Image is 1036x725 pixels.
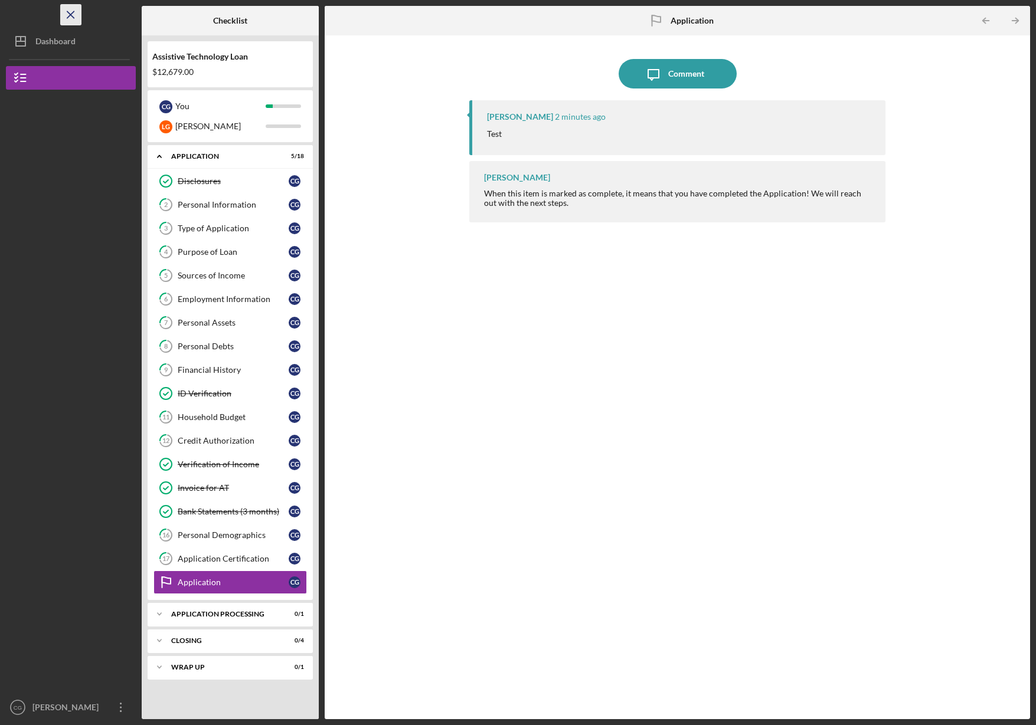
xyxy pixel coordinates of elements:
a: 3Type of ApplicationCG [153,216,307,240]
div: C G [289,175,300,187]
div: C G [289,506,300,517]
tspan: 5 [164,272,168,280]
div: 0 / 4 [283,637,304,644]
div: C G [289,364,300,376]
a: 11Household BudgetCG [153,405,307,429]
tspan: 12 [162,437,169,445]
div: $12,679.00 [152,67,308,77]
div: C G [159,100,172,113]
div: Purpose of Loan [178,247,289,257]
a: 2Personal InformationCG [153,193,307,216]
div: C G [289,482,300,494]
div: C G [289,411,300,423]
div: Employment Information [178,294,289,304]
tspan: 9 [164,366,168,374]
div: When this item is marked as complete, it means that you have completed the Application! We will r... [484,189,874,208]
a: 6Employment InformationCG [153,287,307,311]
tspan: 8 [164,343,168,350]
tspan: 6 [164,296,168,303]
div: [PERSON_NAME] [175,116,266,136]
div: Credit Authorization [178,436,289,445]
div: [PERSON_NAME] [487,112,553,122]
button: Dashboard [6,29,136,53]
b: Checklist [213,16,247,25]
div: C G [289,270,300,281]
div: You [175,96,266,116]
time: 2025-09-22 17:05 [555,112,606,122]
a: ID VerificationCG [153,382,307,405]
div: ID Verification [178,389,289,398]
a: 7Personal AssetsCG [153,311,307,334]
a: Verification of IncomeCG [153,452,307,476]
div: C G [289,246,300,258]
div: C G [289,576,300,588]
button: Comment [619,59,737,88]
div: Personal Assets [178,318,289,327]
div: C G [289,553,300,565]
a: 4Purpose of LoanCG [153,240,307,264]
button: CG[PERSON_NAME] [6,696,136,719]
div: Financial History [178,365,289,375]
div: Comment [668,59,704,88]
div: Household Budget [178,412,289,422]
div: C G [289,222,300,234]
text: CG [14,704,22,711]
div: Sources of Income [178,271,289,280]
div: Personal Information [178,200,289,209]
div: Disclosures [178,176,289,186]
div: Wrap up [171,664,274,671]
div: L G [159,120,172,133]
div: C G [289,529,300,541]
div: Invoice for AT [178,483,289,493]
div: Dashboard [35,29,76,56]
tspan: 17 [162,555,170,563]
a: 8Personal DebtsCG [153,334,307,358]
a: Invoice for ATCG [153,476,307,500]
div: 0 / 1 [283,611,304,618]
div: C G [289,199,300,211]
div: Application Processing [171,611,274,618]
a: 9Financial HistoryCG [153,358,307,382]
tspan: 3 [164,225,168,232]
tspan: 4 [164,248,168,256]
b: Application [671,16,714,25]
tspan: 2 [164,201,168,209]
div: [PERSON_NAME] [30,696,106,722]
div: C G [289,340,300,352]
div: C G [289,458,300,470]
div: Bank Statements (3 months) [178,507,289,516]
div: Personal Debts [178,342,289,351]
div: [PERSON_NAME] [484,173,550,182]
a: Bank Statements (3 months)CG [153,500,307,523]
div: Type of Application [178,224,289,233]
div: Application Certification [178,554,289,563]
tspan: 11 [162,414,169,421]
a: 12Credit AuthorizationCG [153,429,307,452]
a: 17Application CertificationCG [153,547,307,570]
a: 16Personal DemographicsCG [153,523,307,547]
div: Application [178,578,289,587]
a: DisclosuresCG [153,169,307,193]
div: Application [171,153,274,160]
div: Closing [171,637,274,644]
p: Test [487,127,502,140]
tspan: 16 [162,532,170,539]
div: Assistive Technology Loan [152,52,308,61]
div: C G [289,317,300,329]
a: 5Sources of IncomeCG [153,264,307,287]
a: ApplicationCG [153,570,307,594]
div: Verification of Income [178,460,289,469]
div: C G [289,435,300,447]
div: 0 / 1 [283,664,304,671]
div: C G [289,293,300,305]
div: Personal Demographics [178,530,289,540]
tspan: 7 [164,319,168,327]
div: 5 / 18 [283,153,304,160]
div: C G [289,388,300,399]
